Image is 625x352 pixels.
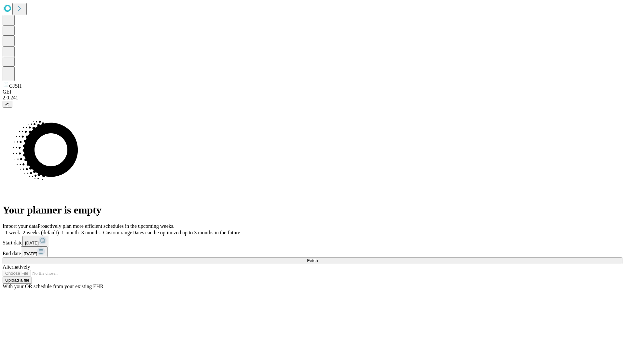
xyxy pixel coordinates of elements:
span: Proactively plan more efficient schedules in the upcoming weeks. [38,223,174,229]
span: 1 month [62,230,79,235]
span: Custom range [103,230,132,235]
button: Fetch [3,257,622,264]
span: 1 week [5,230,20,235]
div: GEI [3,89,622,95]
button: [DATE] [21,246,48,257]
button: Upload a file [3,277,32,284]
span: Fetch [307,258,318,263]
span: Alternatively [3,264,30,270]
span: Import your data [3,223,38,229]
div: 2.0.241 [3,95,622,101]
span: @ [5,102,10,107]
span: [DATE] [25,241,39,245]
h1: Your planner is empty [3,204,622,216]
button: [DATE] [22,236,49,246]
div: Start date [3,236,622,246]
span: GJSH [9,83,21,89]
span: 3 months [81,230,101,235]
span: Dates can be optimized up to 3 months in the future. [132,230,241,235]
button: @ [3,101,12,108]
span: [DATE] [23,251,37,256]
span: With your OR schedule from your existing EHR [3,284,104,289]
span: 2 weeks (default) [23,230,59,235]
div: End date [3,246,622,257]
